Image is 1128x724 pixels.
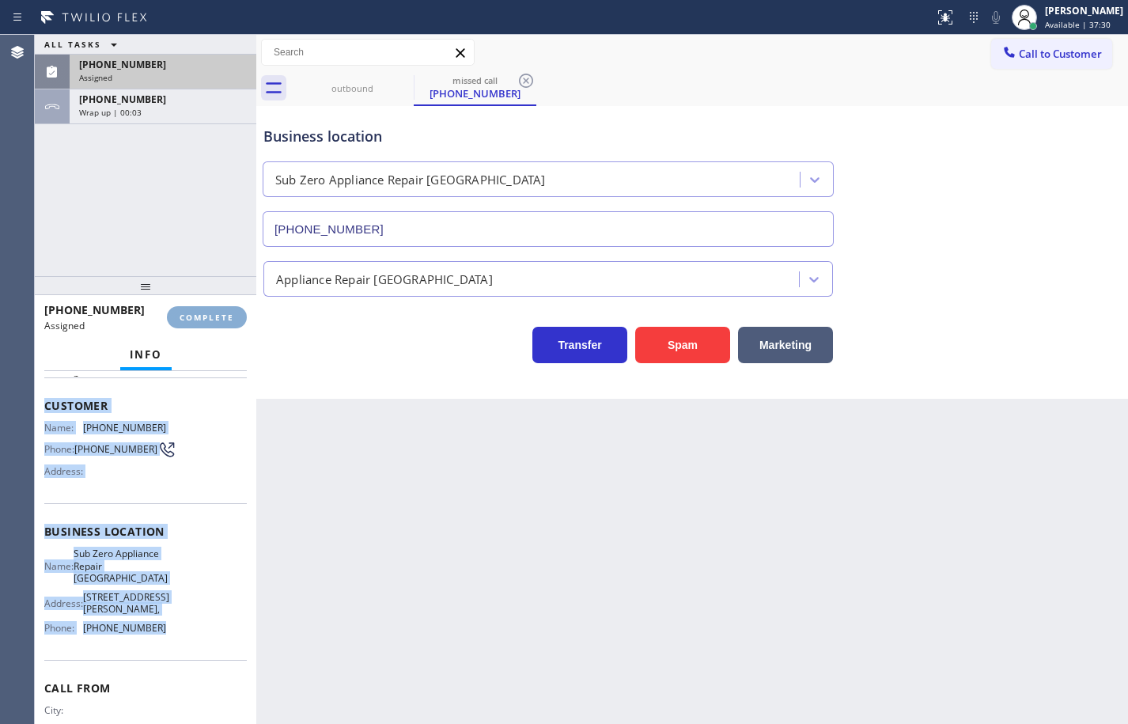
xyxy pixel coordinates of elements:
[1019,47,1102,61] span: Call to Customer
[44,680,247,696] span: Call From
[44,597,83,609] span: Address:
[44,704,86,716] span: City:
[44,319,85,332] span: Assigned
[44,524,247,539] span: Business location
[79,107,142,118] span: Wrap up | 00:03
[44,465,86,477] span: Address:
[991,39,1112,69] button: Call to Customer
[44,39,101,50] span: ALL TASKS
[83,622,166,634] span: [PHONE_NUMBER]
[985,6,1007,28] button: Mute
[83,422,166,434] span: [PHONE_NUMBER]
[79,93,166,106] span: [PHONE_NUMBER]
[532,327,627,363] button: Transfer
[1045,19,1111,30] span: Available | 37:30
[44,398,247,413] span: Customer
[44,302,145,317] span: [PHONE_NUMBER]
[293,82,412,94] div: outbound
[79,58,166,71] span: [PHONE_NUMBER]
[74,548,168,584] span: Sub Zero Appliance Repair [GEOGRAPHIC_DATA]
[44,443,74,455] span: Phone:
[263,126,833,147] div: Business location
[130,347,162,362] span: Info
[120,339,172,370] button: Info
[1045,4,1123,17] div: [PERSON_NAME]
[180,312,234,323] span: COMPLETE
[415,74,535,86] div: missed call
[275,171,546,189] div: Sub Zero Appliance Repair [GEOGRAPHIC_DATA]
[79,72,112,83] span: Assigned
[167,306,247,328] button: COMPLETE
[263,211,834,247] input: Phone Number
[44,422,83,434] span: Name:
[415,70,535,104] div: (360) 318-4283
[83,591,169,616] span: [STREET_ADDRESS][PERSON_NAME],
[44,560,74,572] span: Name:
[415,86,535,100] div: [PHONE_NUMBER]
[635,327,730,363] button: Spam
[738,327,833,363] button: Marketing
[35,35,133,54] button: ALL TASKS
[44,622,83,634] span: Phone:
[276,270,493,288] div: Appliance Repair [GEOGRAPHIC_DATA]
[262,40,474,65] input: Search
[74,443,157,455] span: [PHONE_NUMBER]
